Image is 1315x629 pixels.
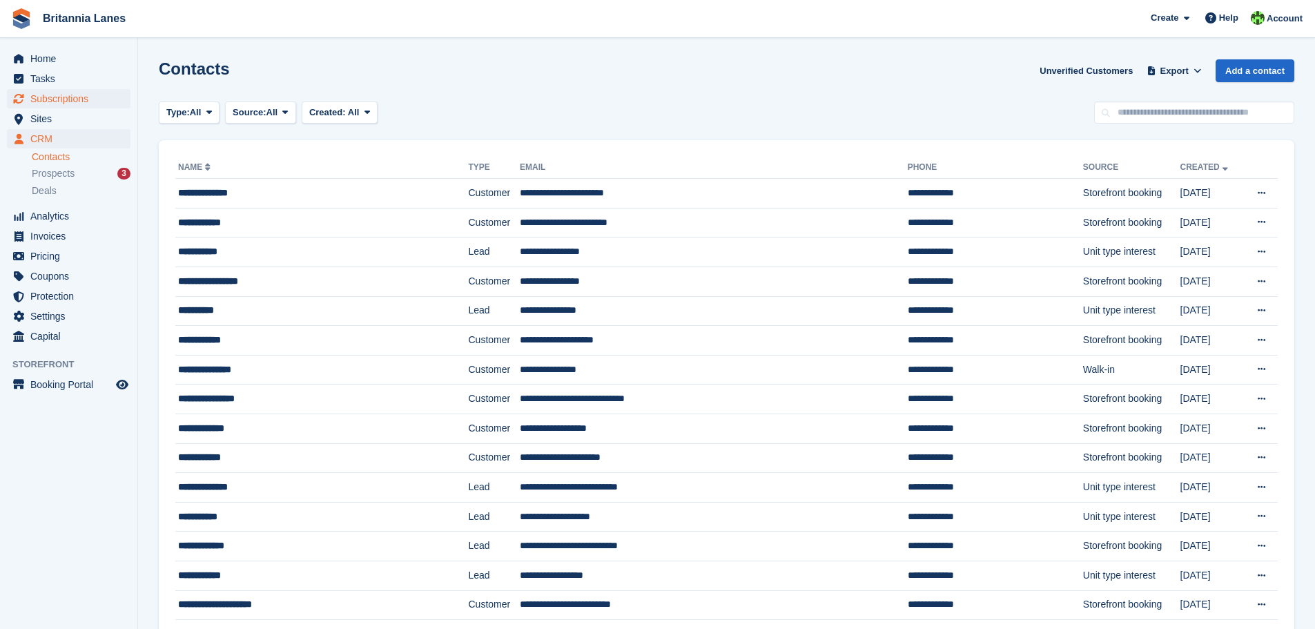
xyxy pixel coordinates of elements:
[1219,11,1238,25] span: Help
[1180,502,1243,532] td: [DATE]
[11,8,32,29] img: stora-icon-8386f47178a22dfd0bd8f6a31ec36ba5ce8667c1dd55bd0f319d3a0aa187defe.svg
[468,502,520,532] td: Lead
[159,101,220,124] button: Type: All
[1180,532,1243,561] td: [DATE]
[1034,59,1138,82] a: Unverified Customers
[348,107,360,117] span: All
[468,414,520,443] td: Customer
[1083,385,1180,414] td: Storefront booking
[1180,267,1243,296] td: [DATE]
[7,49,130,68] a: menu
[1083,238,1180,267] td: Unit type interest
[37,7,131,30] a: Britannia Lanes
[468,473,520,503] td: Lead
[12,358,137,371] span: Storefront
[468,179,520,209] td: Customer
[7,287,130,306] a: menu
[1180,385,1243,414] td: [DATE]
[468,296,520,326] td: Lead
[1180,208,1243,238] td: [DATE]
[468,208,520,238] td: Customer
[468,561,520,590] td: Lead
[30,206,113,226] span: Analytics
[7,246,130,266] a: menu
[302,101,378,124] button: Created: All
[468,532,520,561] td: Lead
[233,106,266,119] span: Source:
[7,267,130,286] a: menu
[1180,355,1243,385] td: [DATE]
[30,129,113,148] span: CRM
[1180,162,1231,172] a: Created
[30,375,113,394] span: Booking Portal
[7,327,130,346] a: menu
[1083,532,1180,561] td: Storefront booking
[166,106,190,119] span: Type:
[1083,590,1180,620] td: Storefront booking
[1083,208,1180,238] td: Storefront booking
[7,307,130,326] a: menu
[468,443,520,473] td: Customer
[1180,296,1243,326] td: [DATE]
[178,162,213,172] a: Name
[1144,59,1205,82] button: Export
[225,101,296,124] button: Source: All
[30,267,113,286] span: Coupons
[190,106,202,119] span: All
[7,69,130,88] a: menu
[114,376,130,393] a: Preview store
[468,326,520,356] td: Customer
[1083,179,1180,209] td: Storefront booking
[1251,11,1265,25] img: Robert Parr
[1083,414,1180,443] td: Storefront booking
[1083,355,1180,385] td: Walk-in
[1151,11,1178,25] span: Create
[1083,296,1180,326] td: Unit type interest
[266,106,278,119] span: All
[1180,561,1243,590] td: [DATE]
[908,157,1083,179] th: Phone
[1180,326,1243,356] td: [DATE]
[7,226,130,246] a: menu
[1180,473,1243,503] td: [DATE]
[1083,326,1180,356] td: Storefront booking
[1180,238,1243,267] td: [DATE]
[309,107,346,117] span: Created:
[1083,561,1180,590] td: Unit type interest
[468,385,520,414] td: Customer
[30,109,113,128] span: Sites
[1216,59,1294,82] a: Add a contact
[468,590,520,620] td: Customer
[1180,414,1243,443] td: [DATE]
[32,184,57,197] span: Deals
[1083,502,1180,532] td: Unit type interest
[1180,443,1243,473] td: [DATE]
[30,287,113,306] span: Protection
[468,355,520,385] td: Customer
[30,307,113,326] span: Settings
[30,327,113,346] span: Capital
[468,238,520,267] td: Lead
[117,168,130,180] div: 3
[7,109,130,128] a: menu
[30,246,113,266] span: Pricing
[159,59,230,78] h1: Contacts
[7,375,130,394] a: menu
[30,69,113,88] span: Tasks
[1160,64,1189,78] span: Export
[468,157,520,179] th: Type
[32,166,130,181] a: Prospects 3
[468,267,520,296] td: Customer
[1180,179,1243,209] td: [DATE]
[30,226,113,246] span: Invoices
[7,89,130,108] a: menu
[7,206,130,226] a: menu
[1083,267,1180,296] td: Storefront booking
[7,129,130,148] a: menu
[32,167,75,180] span: Prospects
[30,49,113,68] span: Home
[32,184,130,198] a: Deals
[30,89,113,108] span: Subscriptions
[1180,590,1243,620] td: [DATE]
[520,157,908,179] th: Email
